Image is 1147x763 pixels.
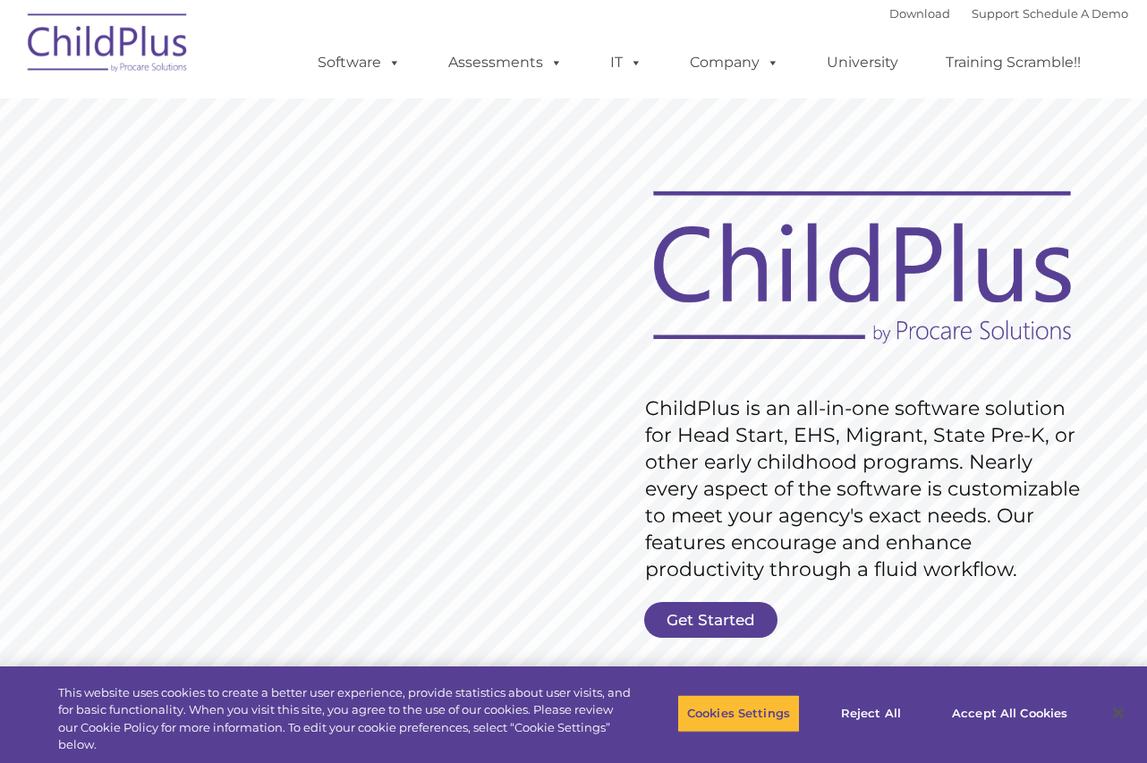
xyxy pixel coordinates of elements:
button: Reject All [815,695,927,733]
button: Accept All Cookies [942,695,1077,733]
a: Company [672,45,797,81]
img: ChildPlus by Procare Solutions [19,1,198,90]
button: Close [1099,693,1138,733]
a: Get Started [644,602,777,638]
a: Schedule A Demo [1023,6,1128,21]
a: University [809,45,916,81]
rs-layer: ChildPlus is an all-in-one software solution for Head Start, EHS, Migrant, State Pre-K, or other ... [645,395,1089,583]
a: Support [972,6,1019,21]
button: Cookies Settings [677,695,800,733]
a: Training Scramble!! [928,45,1099,81]
a: Assessments [430,45,581,81]
div: This website uses cookies to create a better user experience, provide statistics about user visit... [58,684,631,754]
a: IT [592,45,660,81]
a: Download [889,6,950,21]
a: Software [300,45,419,81]
font: | [889,6,1128,21]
